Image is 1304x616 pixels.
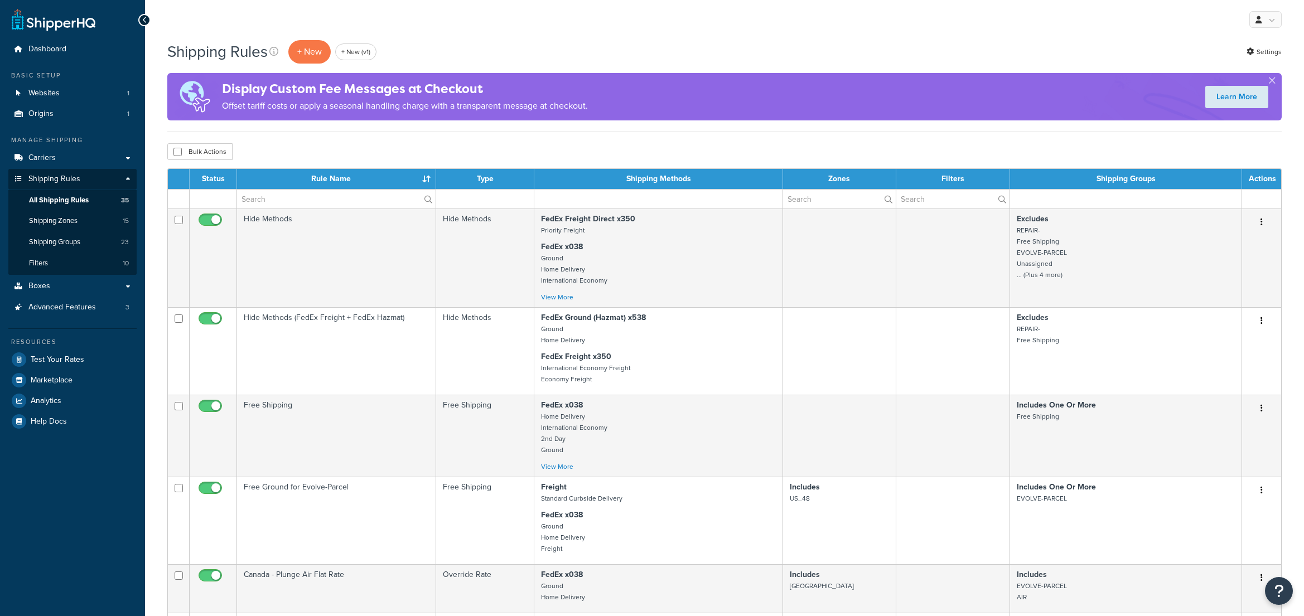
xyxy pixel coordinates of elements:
[125,303,129,312] span: 3
[29,237,80,247] span: Shipping Groups
[1242,169,1281,189] th: Actions
[541,411,607,455] small: Home Delivery International Economy 2nd Day Ground
[237,169,436,189] th: Rule Name : activate to sort column ascending
[1017,493,1067,503] small: EVOLVE-PARCEL
[8,169,137,190] a: Shipping Rules
[190,169,237,189] th: Status
[8,370,137,390] li: Marketplace
[123,259,129,268] span: 10
[121,237,129,247] span: 23
[28,303,96,312] span: Advanced Features
[783,190,896,208] input: Search
[8,297,137,318] li: Advanced Features
[29,216,78,226] span: Shipping Zones
[127,109,129,119] span: 1
[1265,577,1293,605] button: Open Resource Center
[8,83,137,104] a: Websites 1
[541,225,585,235] small: Priority Freight
[12,8,95,31] a: ShipperHQ Home
[28,174,80,184] span: Shipping Rules
[541,493,622,503] small: Standard Curbside Delivery
[31,376,73,385] span: Marketplace
[541,292,573,302] a: View More
[790,569,820,580] strong: Includes
[8,337,137,347] div: Resources
[8,232,137,253] li: Shipping Groups
[541,521,585,554] small: Ground Home Delivery Freight
[8,211,137,231] a: Shipping Zones 15
[8,276,137,297] a: Boxes
[167,41,268,62] h1: Shipping Rules
[31,355,84,365] span: Test Your Rates
[790,581,854,591] small: [GEOGRAPHIC_DATA]
[8,253,137,274] li: Filters
[1017,213,1049,225] strong: Excludes
[896,169,1010,189] th: Filters
[541,324,585,345] small: Ground Home Delivery
[8,232,137,253] a: Shipping Groups 23
[28,109,54,119] span: Origins
[29,196,89,205] span: All Shipping Rules
[31,396,61,406] span: Analytics
[436,477,535,564] td: Free Shipping
[541,241,583,253] strong: FedEx x038
[790,481,820,493] strong: Includes
[541,462,573,472] a: View More
[436,169,535,189] th: Type
[541,581,585,602] small: Ground Home Delivery
[1017,581,1067,602] small: EVOLVE-PARCEL AIR
[436,208,535,307] td: Hide Methods
[8,148,137,168] a: Carriers
[121,196,129,205] span: 35
[8,190,137,211] a: All Shipping Rules 35
[8,169,137,275] li: Shipping Rules
[123,216,129,226] span: 15
[436,395,535,477] td: Free Shipping
[237,307,436,395] td: Hide Methods (FedEx Freight + FedEx Hazmat)
[237,208,436,307] td: Hide Methods
[8,83,137,104] li: Websites
[436,564,535,613] td: Override Rate
[8,391,137,411] li: Analytics
[8,350,137,370] a: Test Your Rates
[222,98,588,114] p: Offset tariff costs or apply a seasonal handling charge with a transparent message at checkout.
[167,73,222,120] img: duties-banner-06bc72dcb5fe05cb3f9472aba00be2ae8eb53ab6f0d8bb03d382ba314ac3c341.png
[28,153,56,163] span: Carriers
[288,40,331,63] p: + New
[8,104,137,124] li: Origins
[222,80,588,98] h4: Display Custom Fee Messages at Checkout
[335,43,376,60] a: + New (v1)
[8,190,137,211] li: All Shipping Rules
[127,89,129,98] span: 1
[534,169,783,189] th: Shipping Methods
[1247,44,1282,60] a: Settings
[541,253,607,285] small: Ground Home Delivery International Economy
[28,89,60,98] span: Websites
[790,493,810,503] small: US_48
[1017,481,1096,493] strong: Includes One Or More
[8,253,137,274] a: Filters 10
[237,190,436,208] input: Search
[8,71,137,80] div: Basic Setup
[8,211,137,231] li: Shipping Zones
[167,143,233,160] button: Bulk Actions
[8,39,137,60] a: Dashboard
[436,307,535,395] td: Hide Methods
[28,282,50,291] span: Boxes
[29,259,48,268] span: Filters
[1017,411,1059,421] small: Free Shipping
[541,363,630,384] small: International Economy Freight Economy Freight
[541,312,646,323] strong: FedEx Ground (Hazmat) x538
[8,411,137,431] a: Help Docs
[541,481,567,493] strong: Freight
[541,213,635,225] strong: FedEx Freight Direct x350
[8,297,137,318] a: Advanced Features 3
[1017,312,1049,323] strong: Excludes
[1017,569,1047,580] strong: Includes
[237,395,436,477] td: Free Shipping
[1017,399,1096,411] strong: Includes One Or More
